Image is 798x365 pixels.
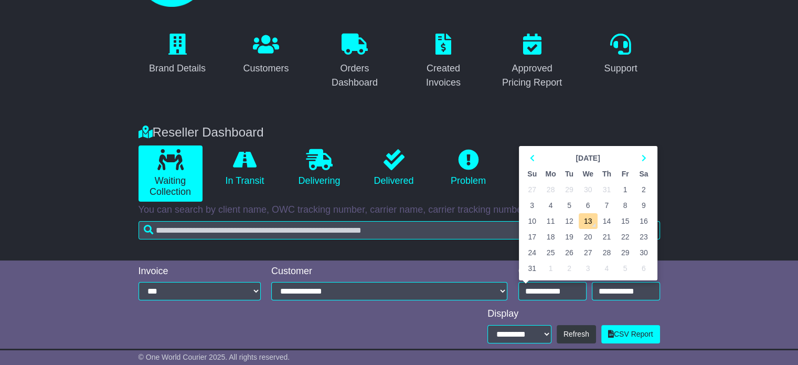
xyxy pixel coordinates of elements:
td: 22 [616,229,634,245]
a: Problem [437,145,501,191]
a: Customers [236,30,295,79]
a: Approved Pricing Report [493,30,571,93]
td: 8 [616,197,634,213]
a: CSV Report [601,325,660,343]
td: 28 [598,245,616,260]
td: 26 [560,245,578,260]
a: Support [597,30,644,79]
th: Th [598,166,616,182]
th: Fr [616,166,634,182]
td: 28 [541,182,560,197]
td: 27 [523,182,541,197]
td: 5 [560,197,578,213]
td: 12 [560,213,578,229]
th: Tu [560,166,578,182]
td: 2 [560,260,578,276]
p: You can search by client name, OWC tracking number, carrier name, carrier tracking number or refe... [139,204,660,216]
div: Brand Details [149,61,206,76]
div: Created Invoices [411,61,476,90]
td: 1 [616,182,634,197]
td: 30 [634,245,653,260]
td: 23 [634,229,653,245]
td: 25 [541,245,560,260]
td: 1 [541,260,560,276]
td: 9 [634,197,653,213]
a: Waiting Collection [139,145,203,202]
button: Refresh [557,325,596,343]
td: 13 [579,213,598,229]
div: Invoice [139,266,261,277]
a: Orders Dashboard [316,30,394,93]
th: We [579,166,598,182]
div: Support [604,61,637,76]
th: Su [523,166,541,182]
a: Created Invoices [405,30,483,93]
th: Select Month [541,150,634,166]
a: In Transit [213,145,277,191]
td: 3 [579,260,598,276]
span: © One World Courier 2025. All rights reserved. [139,353,290,361]
td: 27 [579,245,598,260]
td: 30 [579,182,598,197]
td: 20 [579,229,598,245]
a: Unknown [511,145,575,191]
td: 17 [523,229,541,245]
a: Delivering [288,145,352,191]
div: Reseller Dashboard [133,125,665,140]
td: 4 [598,260,616,276]
td: 14 [598,213,616,229]
td: 29 [560,182,578,197]
td: 15 [616,213,634,229]
a: Delivered [362,145,426,191]
th: Mo [541,166,560,182]
td: 2 [634,182,653,197]
td: 4 [541,197,560,213]
div: Approved Pricing Report [500,61,565,90]
td: 18 [541,229,560,245]
div: Display [487,308,659,320]
td: 31 [523,260,541,276]
div: Customer [271,266,508,277]
td: 6 [579,197,598,213]
td: 31 [598,182,616,197]
th: Sa [634,166,653,182]
td: 21 [598,229,616,245]
td: 11 [541,213,560,229]
a: Brand Details [142,30,212,79]
td: 6 [634,260,653,276]
div: Customers [243,61,289,76]
td: 7 [598,197,616,213]
td: 19 [560,229,578,245]
td: 5 [616,260,634,276]
td: 29 [616,245,634,260]
td: 10 [523,213,541,229]
td: 24 [523,245,541,260]
td: 3 [523,197,541,213]
div: Orders Dashboard [323,61,387,90]
td: 16 [634,213,653,229]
